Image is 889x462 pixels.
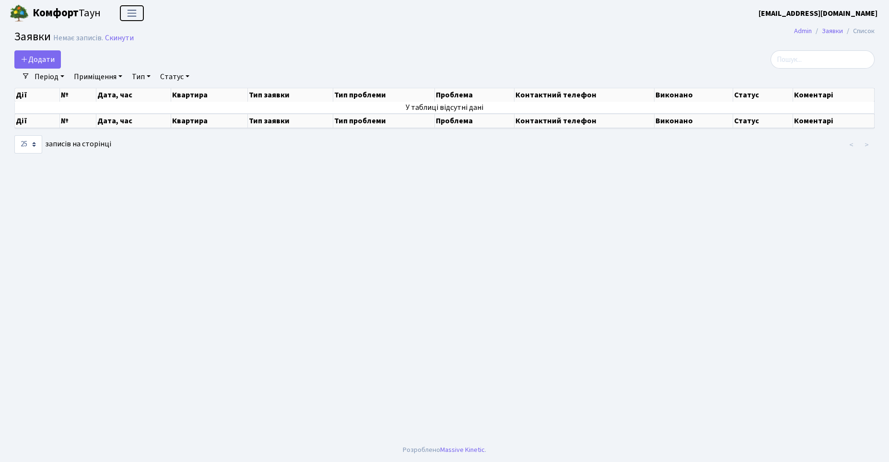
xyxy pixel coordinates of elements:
div: Немає записів. [53,34,103,43]
th: Контактний телефон [515,114,655,128]
li: Список [843,26,875,36]
a: Заявки [822,26,843,36]
a: [EMAIL_ADDRESS][DOMAIN_NAME] [759,8,877,19]
span: Таун [33,5,101,22]
th: Проблема [435,88,515,102]
th: Виконано [655,88,733,102]
th: Дата, час [96,114,172,128]
th: Дії [15,114,60,128]
a: Додати [14,50,61,69]
th: Проблема [435,114,515,128]
th: Статус [733,114,794,128]
th: № [60,114,96,128]
th: Квартира [171,88,248,102]
img: logo.png [10,4,29,23]
td: У таблиці відсутні дані [15,102,875,113]
th: Статус [733,88,794,102]
th: Тип заявки [248,88,333,102]
a: Скинути [105,34,134,43]
th: Виконано [655,114,733,128]
div: Розроблено . [403,445,486,455]
nav: breadcrumb [780,21,889,41]
th: Квартира [171,114,248,128]
a: Тип [128,69,154,85]
th: Тип проблеми [333,88,435,102]
a: Статус [156,69,193,85]
th: № [60,88,96,102]
th: Контактний телефон [515,88,655,102]
span: Додати [21,54,55,65]
a: Massive Kinetic [440,445,485,455]
th: Дата, час [96,88,172,102]
a: Період [31,69,68,85]
button: Переключити навігацію [120,5,144,21]
select: записів на сторінці [14,135,42,154]
th: Тип проблеми [333,114,435,128]
th: Коментарі [793,114,875,128]
th: Тип заявки [248,114,333,128]
th: Дії [15,88,60,102]
a: Admin [794,26,812,36]
a: Приміщення [70,69,126,85]
th: Коментарі [793,88,875,102]
b: Комфорт [33,5,79,21]
input: Пошук... [771,50,875,69]
span: Заявки [14,28,51,45]
label: записів на сторінці [14,135,111,154]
